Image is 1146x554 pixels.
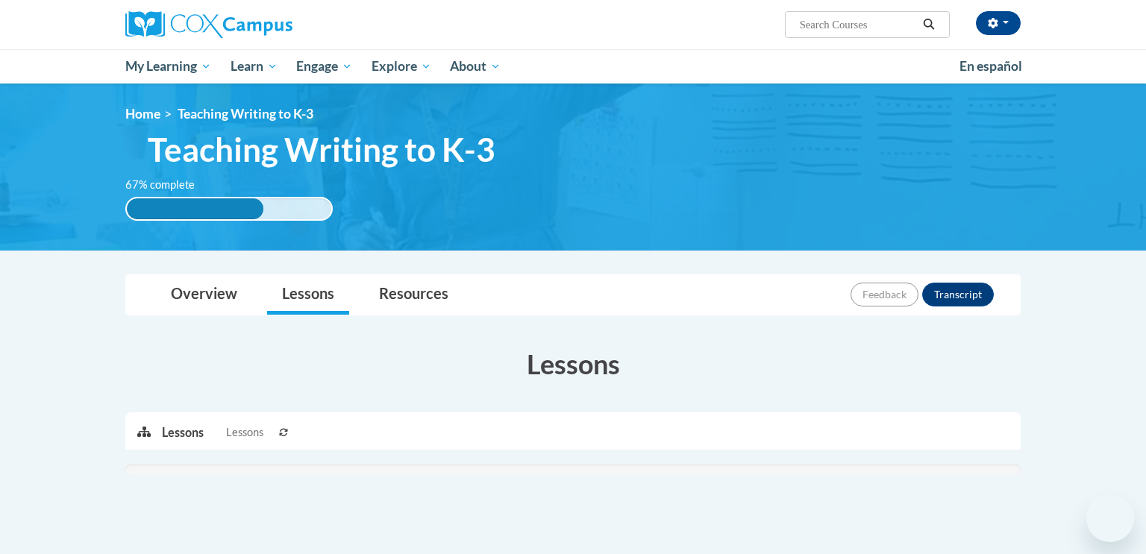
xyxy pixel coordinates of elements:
[918,16,940,34] button: Search
[125,345,1021,383] h3: Lessons
[125,106,160,122] a: Home
[976,11,1021,35] button: Account Settings
[286,49,362,84] a: Engage
[116,49,221,84] a: My Learning
[125,11,409,38] a: Cox Campus
[127,198,263,219] div: 67% complete
[959,58,1022,74] span: En español
[362,49,441,84] a: Explore
[1086,494,1134,542] iframe: Button to launch messaging window
[231,57,278,75] span: Learn
[851,283,918,306] button: Feedback
[148,130,495,169] span: Teaching Writing to K-3
[125,57,211,75] span: My Learning
[125,177,211,193] label: 67% complete
[125,11,292,38] img: Cox Campus
[950,51,1032,82] a: En español
[450,57,501,75] span: About
[156,275,252,315] a: Overview
[178,106,313,122] span: Teaching Writing to K-3
[364,275,463,315] a: Resources
[798,16,918,34] input: Search Courses
[372,57,431,75] span: Explore
[226,424,263,441] span: Lessons
[441,49,511,84] a: About
[296,57,352,75] span: Engage
[162,424,204,441] p: Lessons
[267,275,349,315] a: Lessons
[103,49,1043,84] div: Main menu
[922,283,994,306] button: Transcript
[221,49,287,84] a: Learn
